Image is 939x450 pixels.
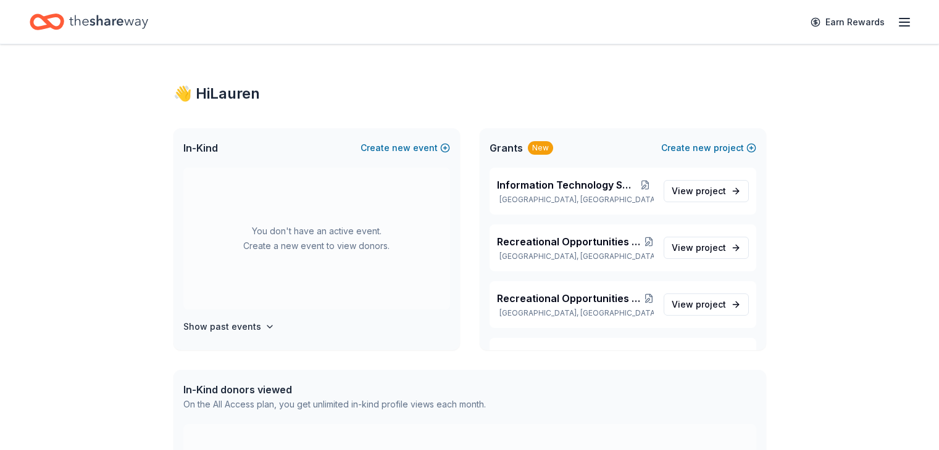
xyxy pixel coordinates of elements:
[696,186,726,196] span: project
[183,319,261,334] h4: Show past events
[672,240,726,255] span: View
[497,234,644,249] span: Recreational Opportunities & Materials for People with Intellectual and Developmental Disabilitie...
[664,180,749,202] a: View project
[183,168,450,309] div: You don't have an active event. Create a new event to view donors.
[497,178,637,192] span: Information Technology Safety & Security
[497,252,654,261] p: [GEOGRAPHIC_DATA], [GEOGRAPHIC_DATA]
[497,291,644,306] span: Recreational Opportunities & Materials for School-Aged Youth with Intellectual and Developmental ...
[392,141,411,155] span: new
[497,308,654,318] p: [GEOGRAPHIC_DATA], [GEOGRAPHIC_DATA]
[183,382,486,397] div: In-Kind donors viewed
[528,141,553,155] div: New
[696,299,726,309] span: project
[497,195,654,205] p: [GEOGRAPHIC_DATA], [GEOGRAPHIC_DATA]
[803,11,892,33] a: Earn Rewards
[661,141,756,155] button: Createnewproject
[672,184,726,198] span: View
[361,141,450,155] button: Createnewevent
[672,297,726,312] span: View
[183,397,486,412] div: On the All Access plan, you get unlimited in-kind profile views each month.
[497,348,644,362] span: Recreational Equipment & Assistive Technology for People with Intellectual and Developmental Disa...
[696,242,726,253] span: project
[664,293,749,316] a: View project
[183,319,275,334] button: Show past events
[173,84,766,104] div: 👋 Hi Lauren
[30,7,148,36] a: Home
[664,237,749,259] a: View project
[693,141,711,155] span: new
[183,141,218,155] span: In-Kind
[490,141,523,155] span: Grants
